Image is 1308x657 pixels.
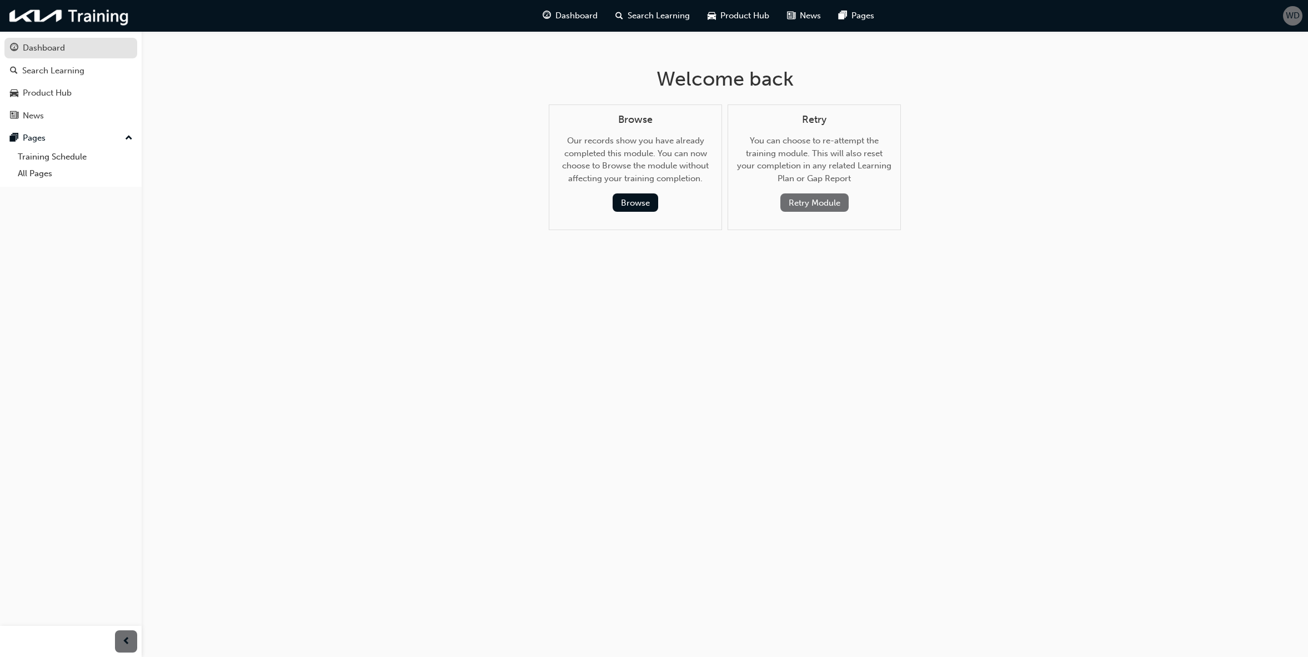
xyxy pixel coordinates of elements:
[1286,9,1300,22] span: WD
[607,4,699,27] a: search-iconSearch Learning
[615,9,623,23] span: search-icon
[534,4,607,27] a: guage-iconDashboard
[708,9,716,23] span: car-icon
[558,114,713,212] div: Our records show you have already completed this module. You can now choose to Browse the module ...
[549,67,901,91] h1: Welcome back
[720,9,769,22] span: Product Hub
[699,4,778,27] a: car-iconProduct Hub
[628,9,690,22] span: Search Learning
[4,106,137,126] a: News
[558,114,713,126] h4: Browse
[800,9,821,22] span: News
[23,42,65,54] div: Dashboard
[13,165,137,182] a: All Pages
[13,148,137,166] a: Training Schedule
[778,4,830,27] a: news-iconNews
[830,4,883,27] a: pages-iconPages
[122,635,131,649] span: prev-icon
[4,128,137,148] button: Pages
[851,9,874,22] span: Pages
[125,131,133,146] span: up-icon
[10,66,18,76] span: search-icon
[4,83,137,103] a: Product Hub
[613,193,658,212] button: Browse
[10,111,18,121] span: news-icon
[555,9,598,22] span: Dashboard
[10,133,18,143] span: pages-icon
[4,61,137,81] a: Search Learning
[1283,6,1302,26] button: WD
[10,43,18,53] span: guage-icon
[543,9,551,23] span: guage-icon
[780,193,849,212] button: Retry Module
[4,36,137,128] button: DashboardSearch LearningProduct HubNews
[839,9,847,23] span: pages-icon
[22,64,84,77] div: Search Learning
[23,132,46,145] div: Pages
[787,9,795,23] span: news-icon
[23,109,44,122] div: News
[23,87,72,99] div: Product Hub
[737,114,891,126] h4: Retry
[737,114,891,212] div: You can choose to re-attempt the training module. This will also reset your completion in any rel...
[4,38,137,58] a: Dashboard
[6,4,133,27] img: kia-training
[10,88,18,98] span: car-icon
